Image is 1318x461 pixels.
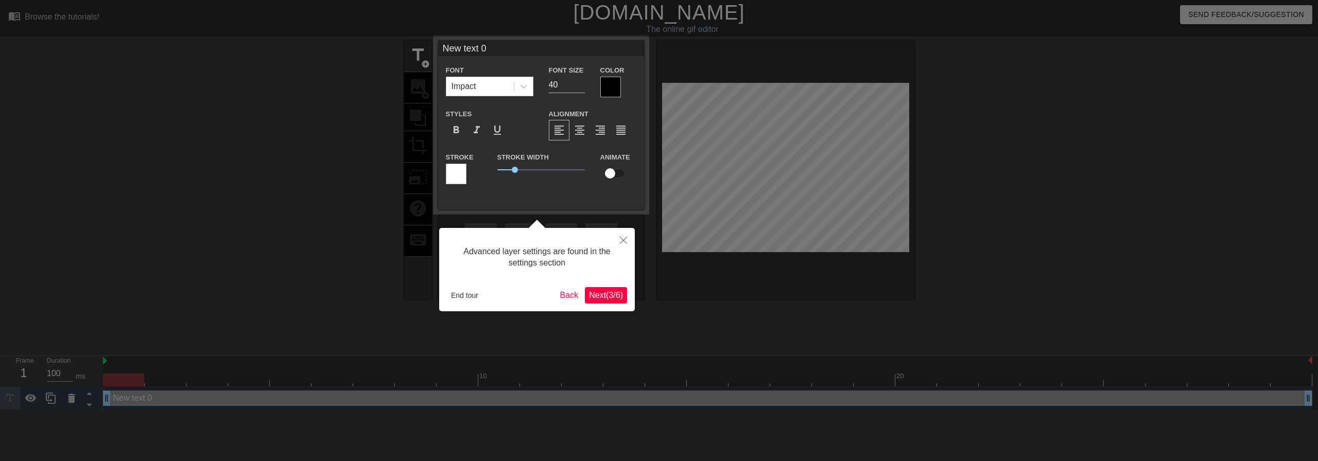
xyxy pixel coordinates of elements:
span: Next ( 3 / 6 ) [589,291,623,299]
div: Advanced layer settings are found in the settings section [447,236,627,279]
button: Back [556,287,583,304]
button: Close [612,228,635,252]
button: End tour [447,288,482,303]
button: Next [585,287,627,304]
